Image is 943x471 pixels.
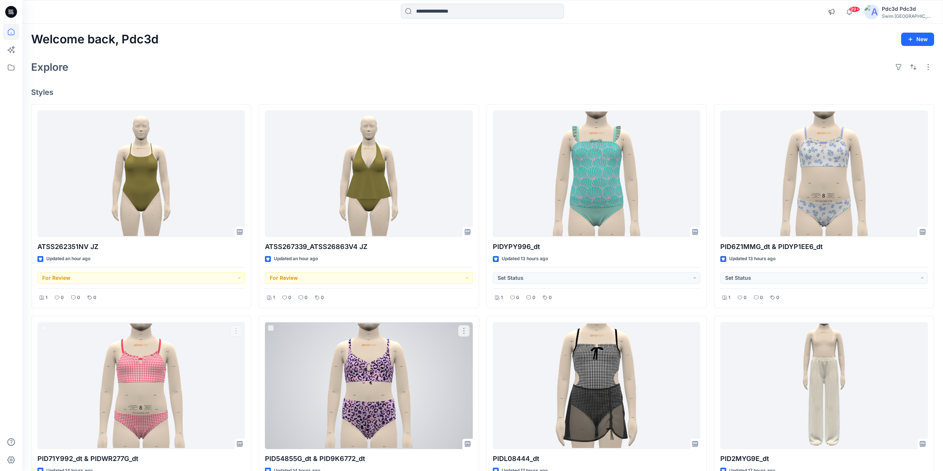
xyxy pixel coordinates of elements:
[882,13,934,19] div: Swim [GEOGRAPHIC_DATA]
[720,322,928,449] a: PID2MYG9E_dt
[532,294,535,302] p: 0
[728,294,730,302] p: 1
[273,294,275,302] p: 1
[321,294,324,302] p: 0
[37,322,245,449] a: PID71Y992_dt & PIDWR277G_dt
[729,255,776,263] p: Updated 13 hours ago
[549,294,552,302] p: 0
[776,294,779,302] p: 0
[37,454,245,464] p: PID71Y992_dt & PIDWR277G_dt
[493,110,700,238] a: PIDYPY996_dt
[760,294,763,302] p: 0
[37,242,245,252] p: ATSS262351NV JZ
[720,110,928,238] a: PID6Z1MMG_dt & PIDYP1EE6_dt
[882,4,934,13] div: Pdc3d Pdc3d
[93,294,96,302] p: 0
[493,242,700,252] p: PIDYPY996_dt
[37,110,245,238] a: ATSS262351NV JZ
[502,255,548,263] p: Updated 13 hours ago
[516,294,519,302] p: 0
[493,322,700,449] a: PIDL08444_dt
[274,255,318,263] p: Updated an hour ago
[31,61,69,73] h2: Explore
[901,33,934,46] button: New
[31,88,934,97] h4: Styles
[744,294,747,302] p: 0
[501,294,503,302] p: 1
[265,322,472,449] a: PID54855G_dt & PID9K6772_dt
[305,294,308,302] p: 0
[720,242,928,252] p: PID6Z1MMG_dt & PIDYP1EE6_dt
[265,110,472,238] a: ATSS267339_ATSS26863V4 JZ
[46,255,90,263] p: Updated an hour ago
[864,4,879,19] img: avatar
[720,454,928,464] p: PID2MYG9E_dt
[265,242,472,252] p: ATSS267339_ATSS26863V4 JZ
[31,33,159,46] h2: Welcome back, Pdc3d
[849,6,860,12] span: 99+
[61,294,64,302] p: 0
[288,294,291,302] p: 0
[265,454,472,464] p: PID54855G_dt & PID9K6772_dt
[493,454,700,464] p: PIDL08444_dt
[46,294,47,302] p: 1
[77,294,80,302] p: 0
